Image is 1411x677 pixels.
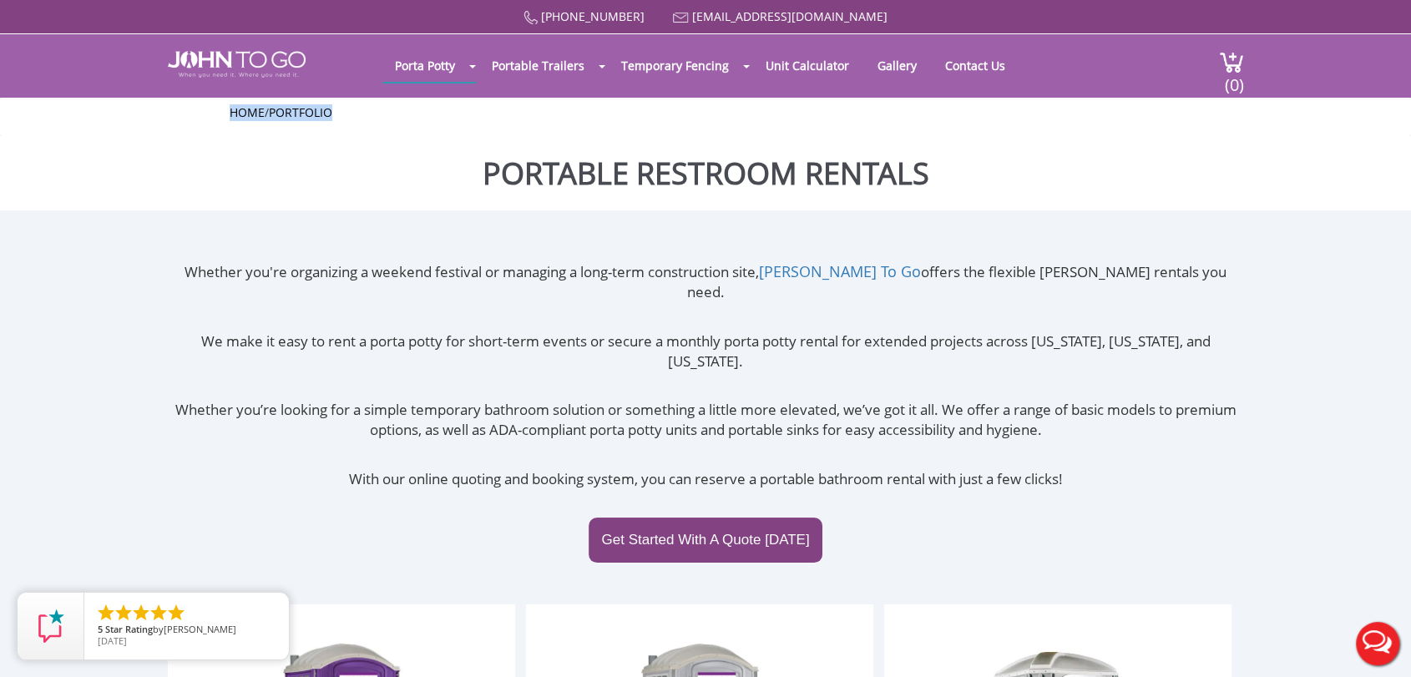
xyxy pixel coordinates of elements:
[114,603,134,623] li: 
[168,469,1244,489] p: With our online quoting and booking system, you can reserve a portable bathroom rental with just ...
[168,331,1244,372] p: We make it easy to rent a porta potty for short-term events or secure a monthly porta potty renta...
[753,49,862,82] a: Unit Calculator
[269,104,332,120] a: Portfolio
[230,104,265,120] a: Home
[865,49,929,82] a: Gallery
[933,49,1018,82] a: Contact Us
[166,603,186,623] li: 
[1219,51,1244,73] img: cart a
[479,49,597,82] a: Portable Trailers
[1344,610,1411,677] button: Live Chat
[34,609,68,643] img: Review Rating
[609,49,741,82] a: Temporary Fencing
[105,623,153,635] span: Star Rating
[1224,60,1244,96] span: (0)
[98,634,127,647] span: [DATE]
[382,49,468,82] a: Porta Potty
[96,603,116,623] li: 
[168,400,1244,441] p: Whether you’re looking for a simple temporary bathroom solution or something a little more elevat...
[168,261,1244,303] p: Whether you're organizing a weekend festival or managing a long-term construction site, offers th...
[164,623,236,635] span: [PERSON_NAME]
[131,603,151,623] li: 
[759,261,921,281] a: [PERSON_NAME] To Go
[541,8,645,24] a: [PHONE_NUMBER]
[673,13,689,23] img: Mail
[168,51,306,78] img: JOHN to go
[98,623,103,635] span: 5
[692,8,888,24] a: [EMAIL_ADDRESS][DOMAIN_NAME]
[589,518,822,563] a: Get Started With A Quote [DATE]
[149,603,169,623] li: 
[230,104,1181,121] ul: /
[98,624,276,636] span: by
[523,11,538,25] img: Call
